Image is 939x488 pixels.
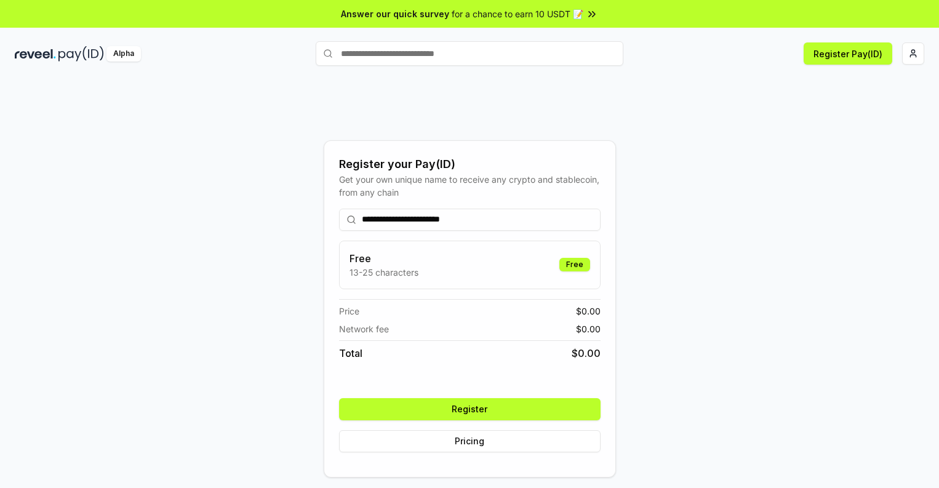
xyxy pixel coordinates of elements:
[559,258,590,271] div: Free
[576,305,601,318] span: $ 0.00
[804,42,892,65] button: Register Pay(ID)
[339,398,601,420] button: Register
[339,173,601,199] div: Get your own unique name to receive any crypto and stablecoin, from any chain
[339,346,362,361] span: Total
[341,7,449,20] span: Answer our quick survey
[576,322,601,335] span: $ 0.00
[339,322,389,335] span: Network fee
[452,7,583,20] span: for a chance to earn 10 USDT 📝
[106,46,141,62] div: Alpha
[350,266,418,279] p: 13-25 characters
[339,305,359,318] span: Price
[350,251,418,266] h3: Free
[15,46,56,62] img: reveel_dark
[339,156,601,173] div: Register your Pay(ID)
[572,346,601,361] span: $ 0.00
[58,46,104,62] img: pay_id
[339,430,601,452] button: Pricing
